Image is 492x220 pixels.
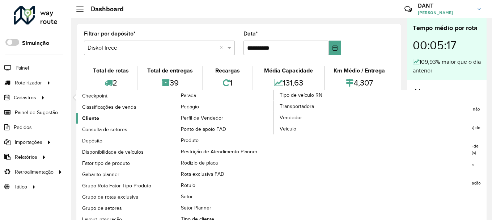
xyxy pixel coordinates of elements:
div: Km Médio / Entrega [327,66,392,75]
h4: Alertas [413,87,481,97]
span: Rodízio de placa [181,159,218,167]
label: Data [243,29,258,38]
span: Grupo de rotas exclusiva [82,193,138,201]
span: Fator tipo de produto [82,159,130,167]
a: Cliente [76,113,175,124]
span: Retroalimentação [15,168,54,176]
span: Rótulo [181,182,195,189]
div: 109,93% maior que o dia anterior [413,58,481,75]
span: Painel de Sugestão [15,109,58,116]
a: Transportadora [274,101,373,112]
div: 131,63 [255,75,322,91]
a: Rótulo [175,180,274,191]
span: Ponto de apoio FAD [181,125,226,133]
label: Filtrar por depósito [84,29,136,38]
span: [PERSON_NAME] [418,9,472,16]
a: Grupo de setores [76,203,175,213]
a: Classificações de venda [76,101,175,112]
a: Rota exclusiva FAD [175,169,274,179]
div: Tempo médio por rota [413,23,481,33]
div: Críticas? Dúvidas? Elogios? Sugestões? Entre em contato conosco! [318,2,394,22]
a: Veículo [274,123,373,134]
span: Disponibilidade de veículos [82,148,144,156]
h3: DANT [418,2,472,9]
span: Setor [181,193,193,200]
span: Pedidos [14,124,32,131]
span: Tático [14,183,27,191]
a: Contato Rápido [400,1,416,17]
a: Restrição de Atendimento Planner [175,146,274,157]
a: Disponibilidade de veículos [76,146,175,157]
span: Transportadora [280,103,314,110]
span: Consulta de setores [82,126,127,133]
span: Perfil de Vendedor [181,114,223,122]
span: Importações [15,138,42,146]
span: Painel [16,64,29,72]
a: Gabarito planner [76,169,175,180]
span: Pedágio [181,103,199,111]
div: 2 [86,75,136,91]
span: Parada [181,92,196,99]
span: Veículo [280,125,296,133]
span: Restrição de Atendimento Planner [181,148,258,155]
a: Setor [175,191,274,202]
a: Produto [175,135,274,146]
a: Depósito [76,135,175,146]
span: Relatórios [15,153,37,161]
span: Cadastros [14,94,36,101]
span: Depósito [82,137,102,145]
span: Setor Planner [181,204,211,212]
div: 39 [140,75,200,91]
span: Produto [181,137,199,144]
a: Fator tipo de produto [76,158,175,169]
div: Recargas [204,66,251,75]
div: Total de rotas [86,66,136,75]
a: Consulta de setores [76,124,175,135]
span: Roteirizador [15,79,42,87]
label: Simulação [22,39,49,47]
a: Rodízio de placa [175,157,274,168]
div: Total de entregas [140,66,200,75]
div: Média Capacidade [255,66,322,75]
span: Vendedor [280,114,302,121]
span: Classificações de venda [82,103,136,111]
h2: Dashboard [84,5,124,13]
a: Vendedor [274,112,373,123]
span: Tipo de veículo RN [280,91,322,99]
span: Cliente [82,115,99,122]
a: Grupo de rotas exclusiva [76,191,175,202]
span: Checkpoint [82,92,107,100]
span: Rota exclusiva FAD [181,170,224,178]
a: Setor Planner [175,202,274,213]
button: Choose Date [329,41,341,55]
a: Perfil de Vendedor [175,112,274,123]
div: 1 [204,75,251,91]
a: Grupo Rota Fator Tipo Produto [76,180,175,191]
span: Grupo Rota Fator Tipo Produto [82,182,151,190]
a: Checkpoint [76,90,175,101]
span: Clear all [220,43,226,52]
span: Gabarito planner [82,171,119,178]
div: 4,307 [327,75,392,91]
div: 00:05:17 [413,33,481,58]
a: Ponto de apoio FAD [175,124,274,134]
a: Pedágio [175,101,274,112]
span: Grupo de setores [82,204,122,212]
